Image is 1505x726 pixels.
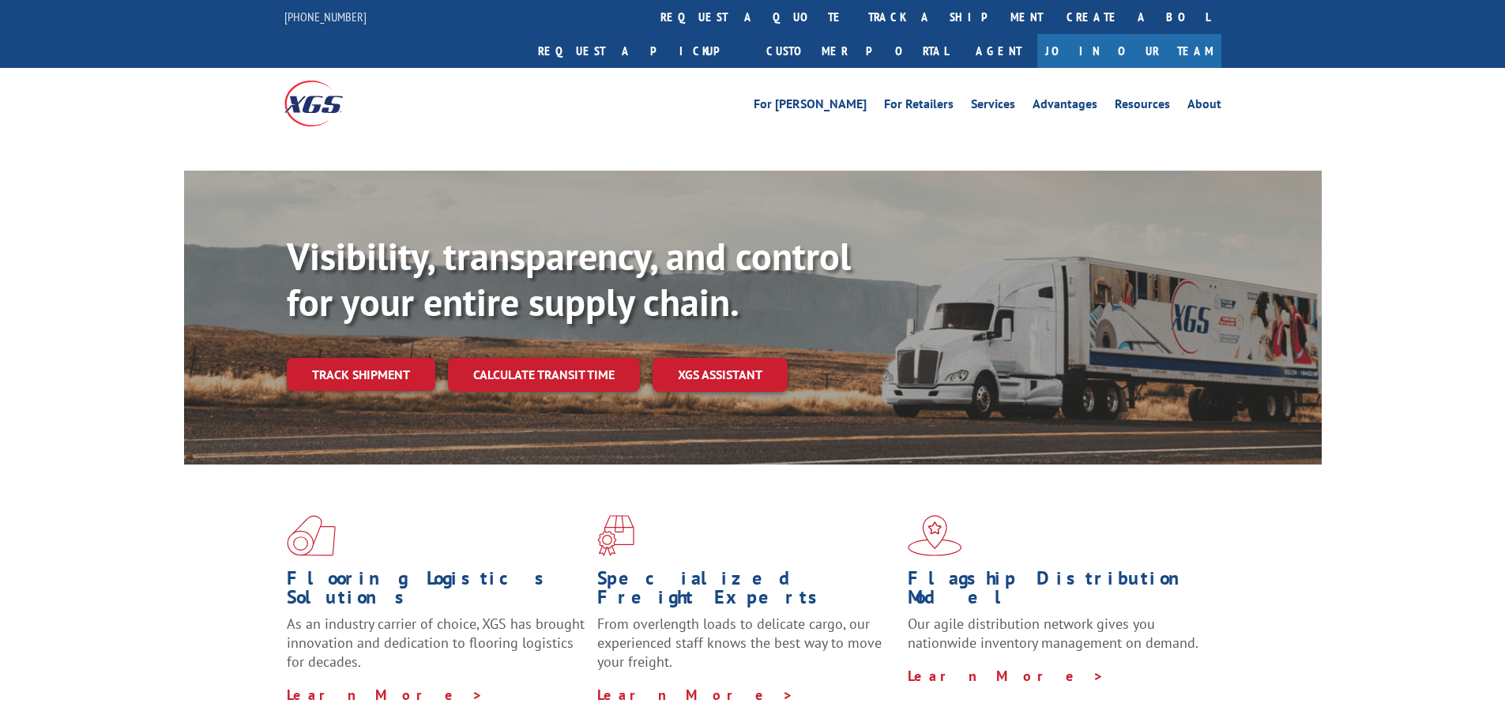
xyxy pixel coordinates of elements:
[597,515,634,556] img: xgs-icon-focused-on-flooring-red
[597,569,896,615] h1: Specialized Freight Experts
[597,615,896,685] p: From overlength loads to delicate cargo, our experienced staff knows the best way to move your fr...
[908,515,962,556] img: xgs-icon-flagship-distribution-model-red
[908,569,1206,615] h1: Flagship Distribution Model
[1115,98,1170,115] a: Resources
[908,615,1198,652] span: Our agile distribution network gives you nationwide inventory management on demand.
[960,34,1037,68] a: Agent
[448,358,640,392] a: Calculate transit time
[653,358,788,392] a: XGS ASSISTANT
[287,231,851,326] b: Visibility, transparency, and control for your entire supply chain.
[754,34,960,68] a: Customer Portal
[287,569,585,615] h1: Flooring Logistics Solutions
[287,358,435,391] a: Track shipment
[971,98,1015,115] a: Services
[754,98,867,115] a: For [PERSON_NAME]
[908,667,1104,685] a: Learn More >
[287,615,585,671] span: As an industry carrier of choice, XGS has brought innovation and dedication to flooring logistics...
[1033,98,1097,115] a: Advantages
[1037,34,1221,68] a: Join Our Team
[284,9,367,24] a: [PHONE_NUMBER]
[1187,98,1221,115] a: About
[287,515,336,556] img: xgs-icon-total-supply-chain-intelligence-red
[287,686,483,704] a: Learn More >
[884,98,954,115] a: For Retailers
[597,686,794,704] a: Learn More >
[526,34,754,68] a: Request a pickup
